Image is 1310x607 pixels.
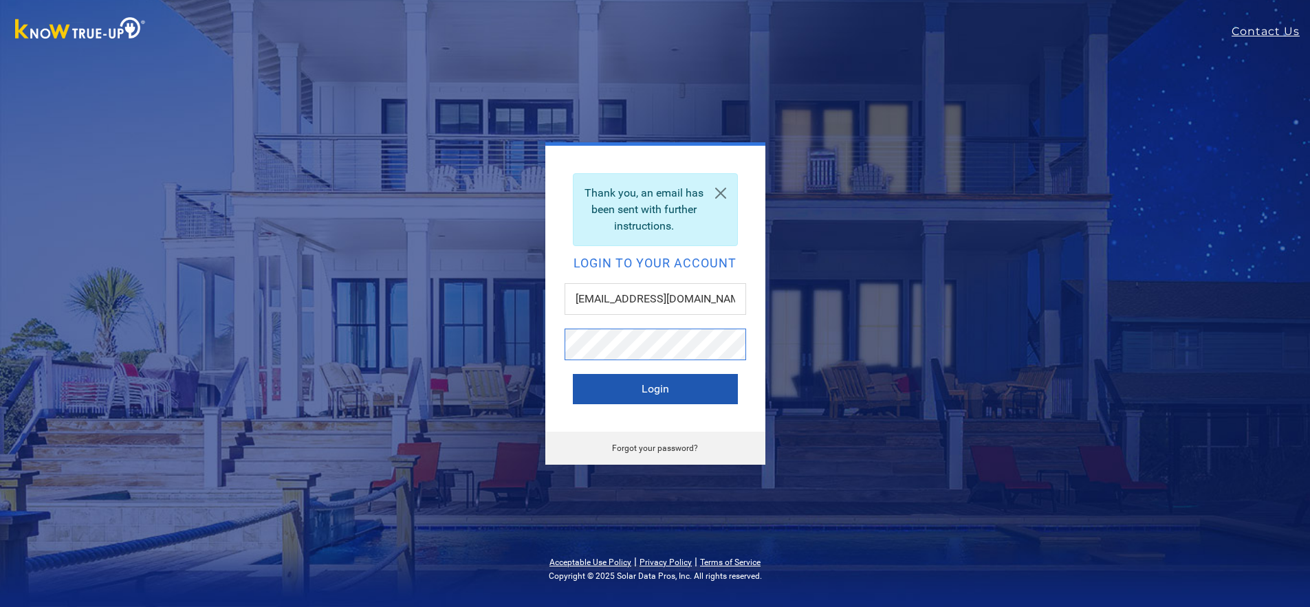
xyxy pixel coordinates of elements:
a: Close [704,174,737,212]
a: Terms of Service [700,558,761,567]
a: Forgot your password? [612,443,698,453]
span: | [634,555,637,568]
button: Login [573,374,738,404]
div: Thank you, an email has been sent with further instructions. [573,173,738,246]
img: Know True-Up [8,14,153,45]
a: Privacy Policy [640,558,692,567]
a: Acceptable Use Policy [549,558,631,567]
a: Contact Us [1232,23,1310,40]
h2: Login to your account [573,257,738,269]
span: | [695,555,697,568]
input: Email [565,283,746,315]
